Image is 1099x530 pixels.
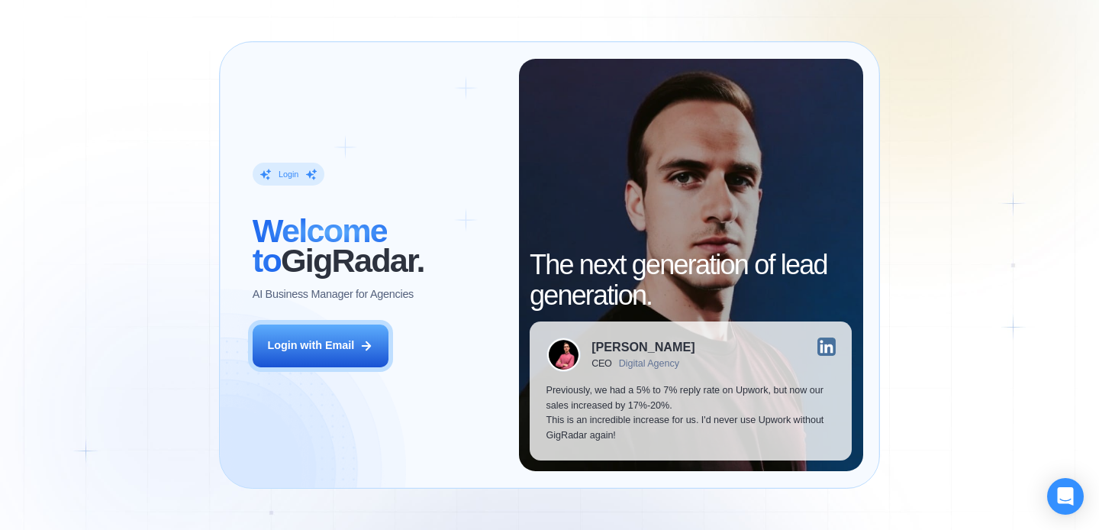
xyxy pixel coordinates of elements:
[253,216,502,276] h2: ‍ GigRadar.
[591,341,695,353] div: [PERSON_NAME]
[546,383,836,444] p: Previously, we had a 5% to 7% reply rate on Upwork, but now our sales increased by 17%-20%. This ...
[253,212,387,280] span: Welcome to
[253,325,388,367] button: Login with Email
[253,287,414,302] p: AI Business Manager for Agencies
[267,338,354,354] div: Login with Email
[1047,478,1084,515] div: Open Intercom Messenger
[279,169,298,179] div: Login
[619,358,679,369] div: Digital Agency
[530,250,852,310] h2: The next generation of lead generation.
[591,358,612,369] div: CEO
